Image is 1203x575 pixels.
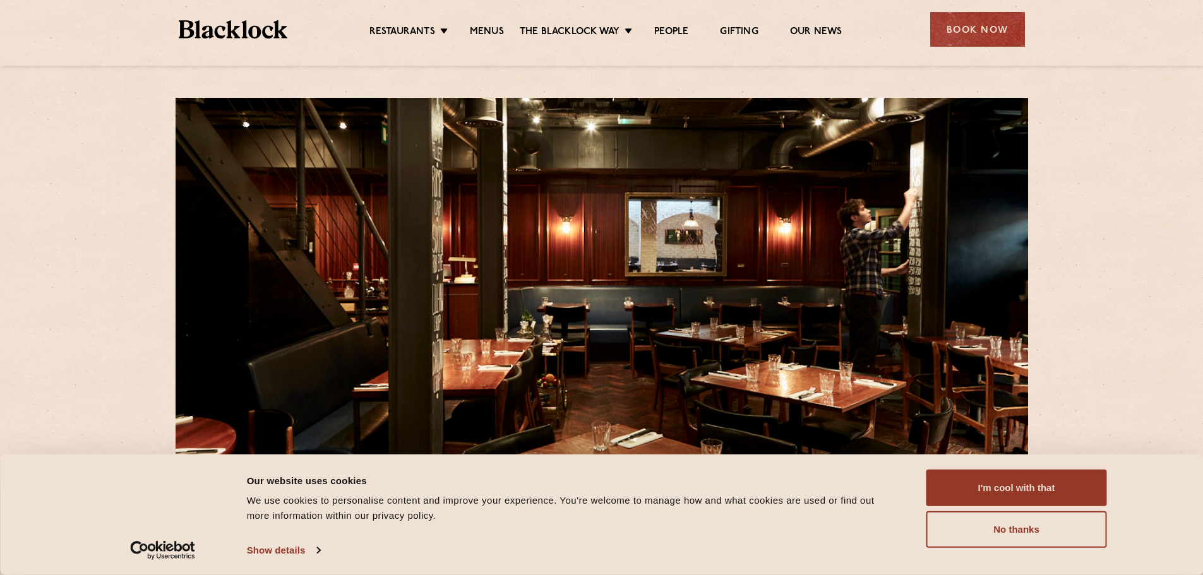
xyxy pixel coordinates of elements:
[926,470,1107,506] button: I'm cool with that
[179,20,288,39] img: BL_Textured_Logo-footer-cropped.svg
[247,493,898,523] div: We use cookies to personalise content and improve your experience. You're welcome to manage how a...
[107,541,218,560] a: Usercentrics Cookiebot - opens in a new window
[790,26,842,40] a: Our News
[654,26,688,40] a: People
[470,26,504,40] a: Menus
[369,26,435,40] a: Restaurants
[520,26,619,40] a: The Blacklock Way
[247,473,898,488] div: Our website uses cookies
[930,12,1025,47] div: Book Now
[247,541,320,560] a: Show details
[926,511,1107,548] button: No thanks
[720,26,758,40] a: Gifting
